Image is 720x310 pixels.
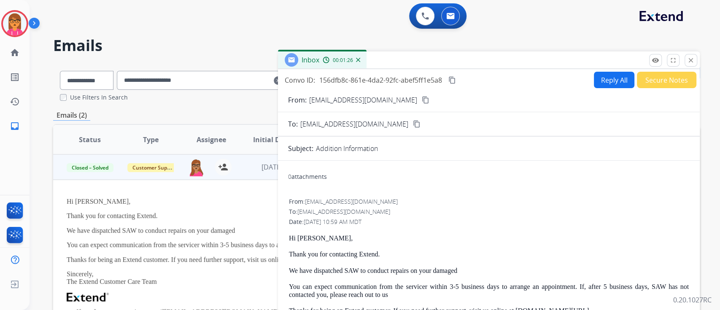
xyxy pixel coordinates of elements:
p: Thanks for being an Extend customer. If you need further support, visit us online at [DOMAIN_NAME... [67,256,565,264]
span: Type [143,135,159,145]
p: We have dispatched SAW to conduct repairs on your damaged [67,227,565,235]
span: Initial Date [253,135,291,145]
mat-icon: list_alt [10,72,20,82]
mat-icon: content_copy [448,76,456,84]
mat-icon: fullscreen [669,57,677,64]
p: Hi [PERSON_NAME], [289,235,689,242]
mat-icon: home [10,48,20,58]
p: We have dispatched SAW to conduct repairs on your damaged [289,267,689,275]
p: Addition Information [316,143,378,154]
mat-icon: history [10,97,20,107]
p: Thank you for contacting Extend. [289,251,689,258]
mat-icon: clear [274,75,282,86]
div: From: [289,197,689,206]
span: Closed – Solved [67,163,113,172]
p: Hi [PERSON_NAME], [67,198,565,205]
mat-icon: close [687,57,695,64]
button: Reply All [594,72,634,88]
p: You can expect communication from the servicer within 3-5 business days to arrange an appointment... [289,283,689,299]
mat-icon: person_add [218,162,228,172]
div: To: [289,208,689,216]
span: [EMAIL_ADDRESS][DOMAIN_NAME] [300,119,408,129]
img: agent-avatar [188,159,205,176]
p: To: [288,119,298,129]
p: Convo ID: [285,75,315,85]
label: Use Filters In Search [70,93,128,102]
mat-icon: content_copy [413,120,421,128]
span: [DATE] 10:59 AM MDT [304,218,361,226]
p: Subject: [288,143,313,154]
span: Assignee [197,135,226,145]
p: Thank you for contacting Extend. [67,212,565,220]
p: Sincerely, The Extend Customer Care Team [67,270,565,286]
div: Date: [289,218,689,226]
span: [EMAIL_ADDRESS][DOMAIN_NAME] [305,197,398,205]
p: [EMAIL_ADDRESS][DOMAIN_NAME] [309,95,417,105]
mat-icon: inbox [10,121,20,131]
img: Extend Logo [67,293,109,302]
span: [EMAIL_ADDRESS][DOMAIN_NAME] [297,208,390,216]
span: [DATE] [261,162,282,172]
h2: Emails [53,37,700,54]
mat-icon: content_copy [422,96,429,104]
p: 0.20.1027RC [673,295,712,305]
span: Inbox [302,55,319,65]
span: 00:01:26 [333,57,353,64]
p: From: [288,95,307,105]
button: Secure Notes [637,72,696,88]
span: Status [79,135,101,145]
img: avatar [3,12,27,35]
mat-icon: remove_red_eye [652,57,659,64]
span: Customer Support [127,163,182,172]
div: attachments [288,173,327,181]
p: Emails (2) [53,110,90,121]
span: 156dfb8c-861e-4da2-92fc-abef5ff1e5a8 [319,75,442,85]
p: You can expect communication from the servicer within 3-5 business days to arrange an appointment... [67,241,565,249]
span: 0 [288,173,291,181]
